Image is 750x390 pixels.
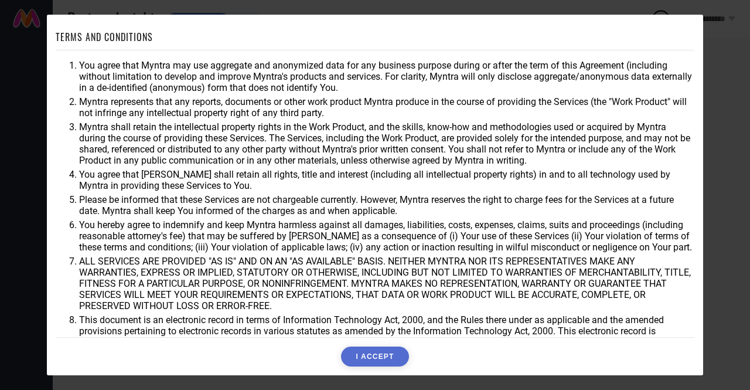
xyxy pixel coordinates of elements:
li: ALL SERVICES ARE PROVIDED "AS IS" AND ON AN "AS AVAILABLE" BASIS. NEITHER MYNTRA NOR ITS REPRESEN... [79,256,694,311]
h1: TERMS AND CONDITIONS [56,30,153,44]
li: Myntra shall retain the intellectual property rights in the Work Product, and the skills, know-ho... [79,121,694,166]
button: I ACCEPT [341,347,408,367]
li: You hereby agree to indemnify and keep Myntra harmless against all damages, liabilities, costs, e... [79,219,694,253]
li: Please be informed that these Services are not chargeable currently. However, Myntra reserves the... [79,194,694,216]
li: This document is an electronic record in terms of Information Technology Act, 2000, and the Rules... [79,314,694,348]
li: You agree that Myntra may use aggregate and anonymized data for any business purpose during or af... [79,60,694,93]
li: You agree that [PERSON_NAME] shall retain all rights, title and interest (including all intellect... [79,169,694,191]
li: Myntra represents that any reports, documents or other work product Myntra produce in the course ... [79,96,694,118]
